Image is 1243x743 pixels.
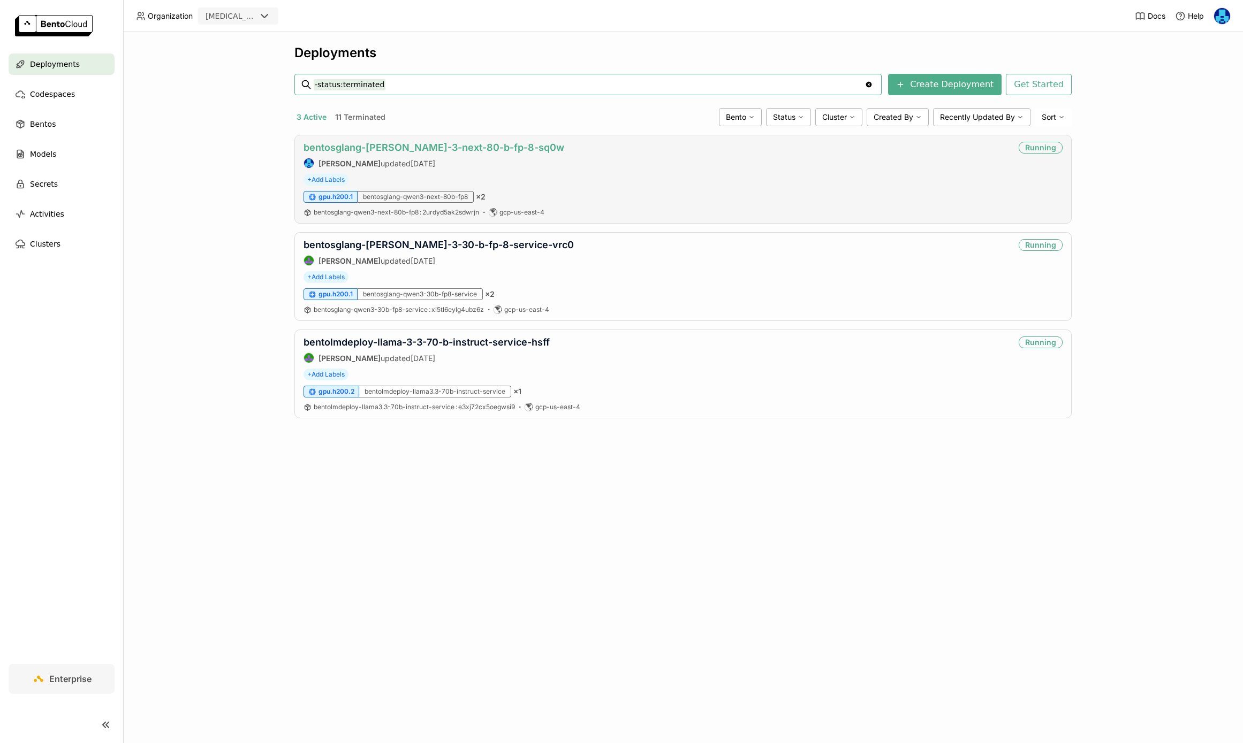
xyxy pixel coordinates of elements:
[30,238,60,250] span: Clusters
[333,110,388,124] button: 11 Terminated
[304,353,314,363] img: Shenyang Zhao
[314,76,865,93] input: Search
[294,45,1072,61] div: Deployments
[1042,112,1056,122] span: Sort
[1006,74,1072,95] button: Get Started
[30,118,56,131] span: Bentos
[888,74,1002,95] button: Create Deployment
[148,11,193,21] span: Organization
[314,305,484,314] a: bentosglang-qwen3-30b-fp8-service:xi5tl6eylg4ubz6z
[319,354,381,363] strong: [PERSON_NAME]
[304,158,564,168] div: updated
[304,369,348,380] span: +Add Labels
[513,387,521,396] span: × 1
[314,208,479,216] span: bentosglang-qwen3-next-80b-fp8 2urdyd5ak2sdwrjn
[940,112,1015,122] span: Recently Updated By
[1175,11,1204,21] div: Help
[319,159,381,168] strong: [PERSON_NAME]
[314,305,484,313] span: bentosglang-qwen3-30b-fp8-service xi5tl6eylg4ubz6z
[304,174,348,186] span: +Add Labels
[773,112,795,122] span: Status
[15,15,93,36] img: logo
[314,403,515,411] span: bentolmdeploy-llama3.3-70b-instruct-service e3xj72cx5oegwsi9
[304,142,564,153] a: bentosglang-[PERSON_NAME]-3-next-80-b-fp-8-sq0w
[1035,108,1072,126] div: Sort
[1214,8,1230,24] img: Yi Guo
[319,193,353,201] span: gpu.h200.1
[1135,11,1165,21] a: Docs
[867,108,929,126] div: Created By
[499,208,544,217] span: gcp-us-east-4
[304,336,550,348] a: bentolmdeploy-llama-3-3-70-b-instruct-service-hsff
[30,178,58,190] span: Secrets
[9,233,115,255] a: Clusters
[358,191,474,203] div: bentosglang-qwen3-next-80b-fp8
[504,305,549,314] span: gcp-us-east-4
[535,403,580,411] span: gcp-us-east-4
[30,88,75,101] span: Codespaces
[206,11,256,21] div: [MEDICAL_DATA]
[1019,336,1063,348] div: Running
[359,386,511,397] div: bentolmdeploy-llama3.3-70b-instruct-service
[411,256,435,265] span: [DATE]
[304,255,574,266] div: updated
[485,289,495,299] span: × 2
[874,112,913,122] span: Created By
[304,353,550,363] div: updated
[319,256,381,265] strong: [PERSON_NAME]
[719,108,762,126] div: Bento
[319,387,354,396] span: gpu.h200.2
[304,158,314,168] img: Yi Guo
[49,673,92,684] span: Enterprise
[456,403,457,411] span: :
[429,305,430,313] span: :
[726,112,746,122] span: Bento
[314,403,515,411] a: bentolmdeploy-llama3.3-70b-instruct-service:e3xj72cx5oegwsi9
[304,239,574,250] a: bentosglang-[PERSON_NAME]-3-30-b-fp-8-service-vrc0
[411,159,435,168] span: [DATE]
[314,208,479,217] a: bentosglang-qwen3-next-80b-fp8:2urdyd5ak2sdwrjn
[420,208,421,216] span: :
[865,80,873,89] svg: Clear value
[933,108,1030,126] div: Recently Updated By
[476,192,486,202] span: × 2
[766,108,811,126] div: Status
[815,108,862,126] div: Cluster
[9,664,115,694] a: Enterprise
[1019,142,1063,154] div: Running
[358,288,483,300] div: bentosglang-qwen3-30b-fp8-service
[9,143,115,165] a: Models
[30,148,56,160] span: Models
[257,11,258,22] input: Selected revia.
[9,203,115,225] a: Activities
[9,83,115,105] a: Codespaces
[9,53,115,75] a: Deployments
[304,256,314,265] img: Shenyang Zhao
[294,110,329,124] button: 3 Active
[9,173,115,195] a: Secrets
[30,208,64,220] span: Activities
[822,112,847,122] span: Cluster
[30,58,80,71] span: Deployments
[1148,11,1165,21] span: Docs
[304,271,348,283] span: +Add Labels
[1019,239,1063,251] div: Running
[319,290,353,298] span: gpu.h200.1
[9,113,115,135] a: Bentos
[1188,11,1204,21] span: Help
[411,354,435,363] span: [DATE]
